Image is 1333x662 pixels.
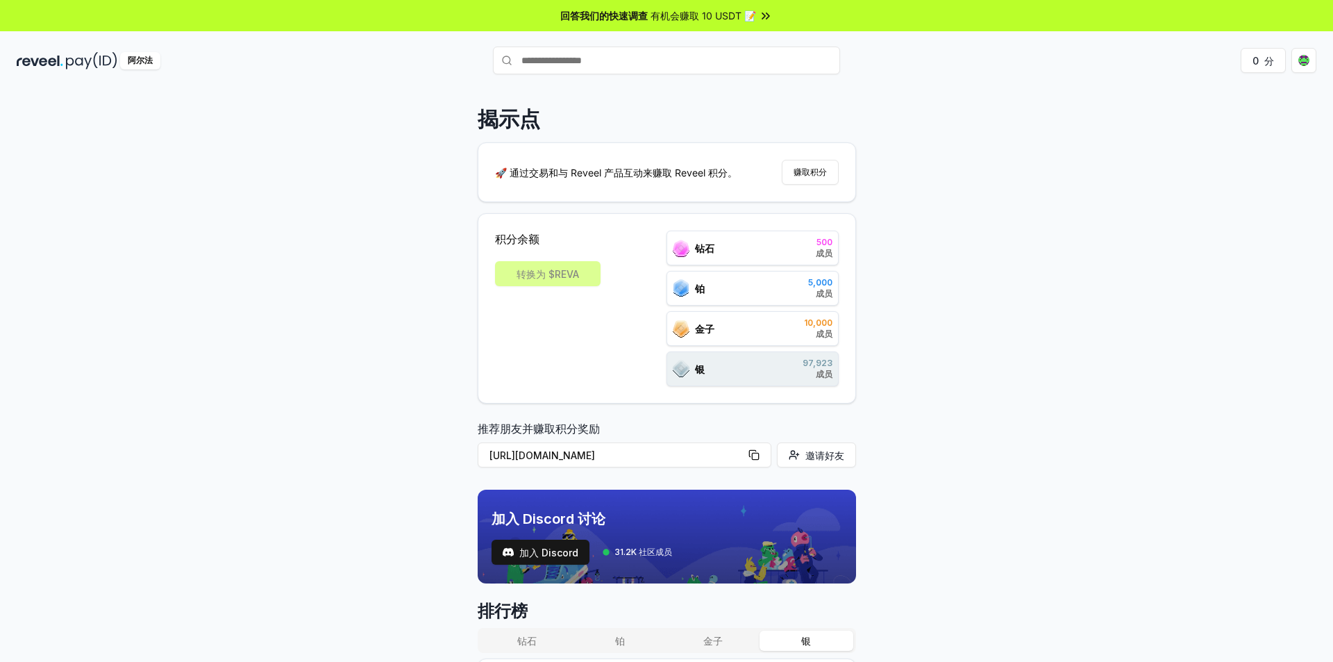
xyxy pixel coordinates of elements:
font: 金子 [695,323,714,335]
font: 金子 [703,635,723,647]
font: 揭示点 [478,106,540,131]
button: 邀请好友 [777,442,856,467]
img: 揭示黑暗 [17,52,63,69]
font: 赚取积分 [794,167,827,177]
img: 排名图标 [673,240,689,257]
font: 铂 [615,635,625,647]
font: 加入 Discord 讨论 [492,511,605,527]
font: 邀请好友 [805,449,844,461]
font: 银 [801,635,811,647]
button: 0分 [1241,48,1286,73]
font: 积分余额 [495,232,539,246]
font: 成员 [816,248,832,258]
font: 推荐朋友并赚取积分奖励 [478,422,600,436]
font: 银 [695,363,705,375]
font: 5,000 [808,277,832,288]
img: 排名图标 [673,360,689,378]
font: 成员 [816,288,832,299]
img: 排名图标 [673,279,689,297]
font: 铂 [695,283,705,295]
font: 阿尔法 [128,55,153,65]
button: 赚取积分 [782,160,839,185]
font: 有机会赚取 10 USDT 📝 [651,10,756,22]
img: 付款编号 [66,52,117,69]
font: 回答我们的快速调查 [560,10,648,22]
font: 排行榜 [478,601,528,621]
font: 分 [1264,55,1274,67]
img: discord_banner [478,490,856,584]
font: 钻石 [695,242,714,254]
button: 加入 Discord [492,540,589,565]
font: 钻石 [517,635,537,647]
font: 97,923 [803,358,832,368]
font: 10,000 [804,317,832,328]
font: 500 [816,237,832,247]
font: 🚀 通过交易和与 Reveel 产品互动来赚取 Reveel 积分。 [495,167,737,179]
font: 成员 [816,369,832,379]
font: 加入 Discord [519,547,578,558]
img: 测试 [503,547,514,558]
font: 成员 [816,329,832,339]
button: [URL][DOMAIN_NAME] [478,442,771,467]
font: 0 [1252,55,1259,67]
font: 31.2K 社区成员 [614,547,672,557]
font: [URL][DOMAIN_NAME] [489,449,595,461]
img: 排名图标 [673,320,689,338]
a: 测试加入 Discord [492,540,589,565]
